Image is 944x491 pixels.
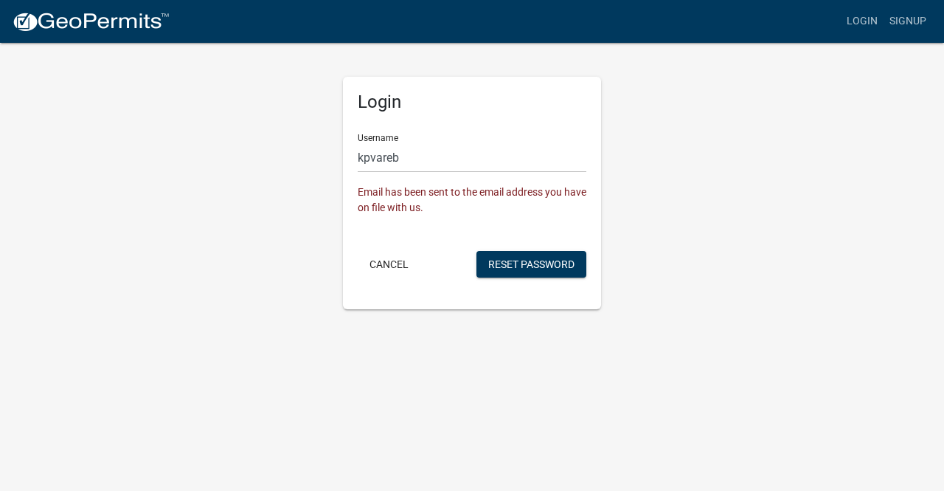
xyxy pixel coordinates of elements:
[358,251,420,278] button: Cancel
[358,185,586,216] div: Email has been sent to the email address you have on file with us.
[358,92,586,113] h5: Login
[841,7,884,35] a: Login
[476,251,586,278] button: Reset Password
[884,7,932,35] a: Signup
